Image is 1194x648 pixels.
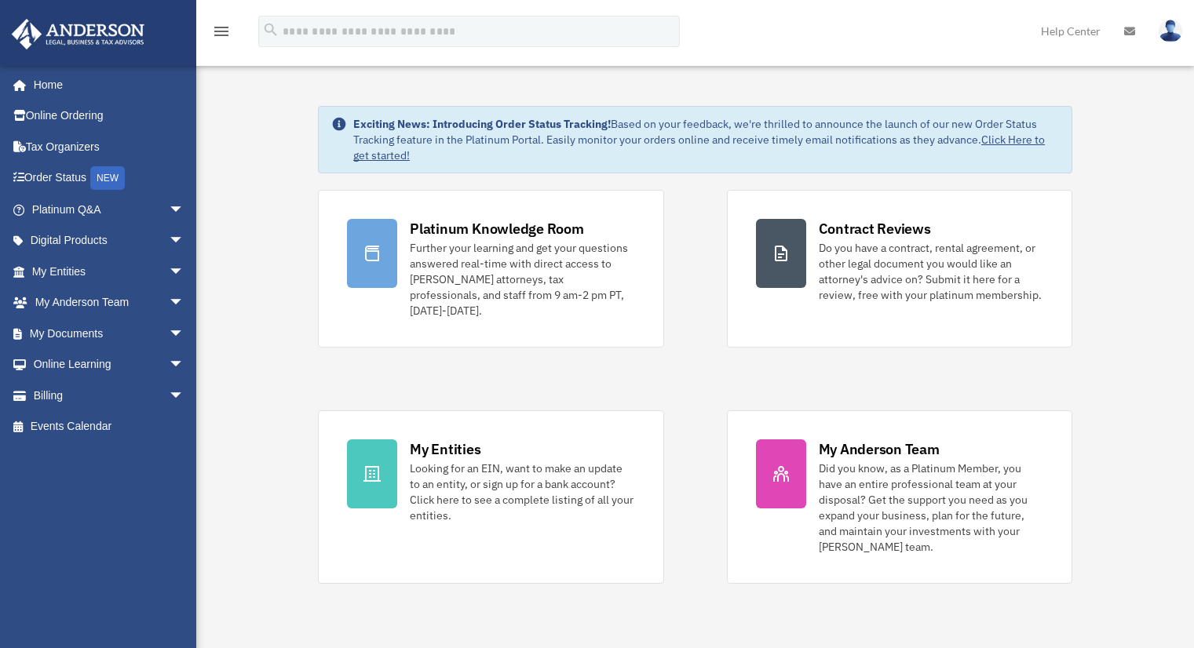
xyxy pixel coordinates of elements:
[318,190,663,348] a: Platinum Knowledge Room Further your learning and get your questions answered real-time with dire...
[169,194,200,226] span: arrow_drop_down
[353,116,1059,163] div: Based on your feedback, we're thrilled to announce the launch of our new Order Status Tracking fe...
[90,166,125,190] div: NEW
[410,240,634,319] div: Further your learning and get your questions answered real-time with direct access to [PERSON_NAM...
[11,69,200,100] a: Home
[169,380,200,412] span: arrow_drop_down
[11,131,208,162] a: Tax Organizers
[262,21,279,38] i: search
[410,461,634,523] div: Looking for an EIN, want to make an update to an entity, or sign up for a bank account? Click her...
[11,194,208,225] a: Platinum Q&Aarrow_drop_down
[11,287,208,319] a: My Anderson Teamarrow_drop_down
[11,256,208,287] a: My Entitiesarrow_drop_down
[11,349,208,380] a: Online Learningarrow_drop_down
[212,22,231,41] i: menu
[727,410,1072,584] a: My Anderson Team Did you know, as a Platinum Member, you have an entire professional team at your...
[727,190,1072,348] a: Contract Reviews Do you have a contract, rental agreement, or other legal document you would like...
[819,439,940,459] div: My Anderson Team
[169,256,200,288] span: arrow_drop_down
[11,318,208,349] a: My Documentsarrow_drop_down
[819,219,931,238] div: Contract Reviews
[11,380,208,411] a: Billingarrow_drop_down
[11,411,208,442] a: Events Calendar
[169,287,200,319] span: arrow_drop_down
[819,240,1043,303] div: Do you have a contract, rental agreement, or other legal document you would like an attorney's ad...
[318,410,663,584] a: My Entities Looking for an EIN, want to make an update to an entity, or sign up for a bank accoun...
[169,225,200,257] span: arrow_drop_down
[410,219,584,238] div: Platinum Knowledge Room
[1159,20,1182,42] img: User Pic
[11,162,208,195] a: Order StatusNEW
[11,225,208,257] a: Digital Productsarrow_drop_down
[410,439,480,459] div: My Entities
[11,100,208,132] a: Online Ordering
[819,461,1043,555] div: Did you know, as a Platinum Member, you have an entire professional team at your disposal? Get th...
[169,318,200,350] span: arrow_drop_down
[353,133,1045,162] a: Click Here to get started!
[169,349,200,381] span: arrow_drop_down
[7,19,149,49] img: Anderson Advisors Platinum Portal
[353,117,611,131] strong: Exciting News: Introducing Order Status Tracking!
[212,27,231,41] a: menu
